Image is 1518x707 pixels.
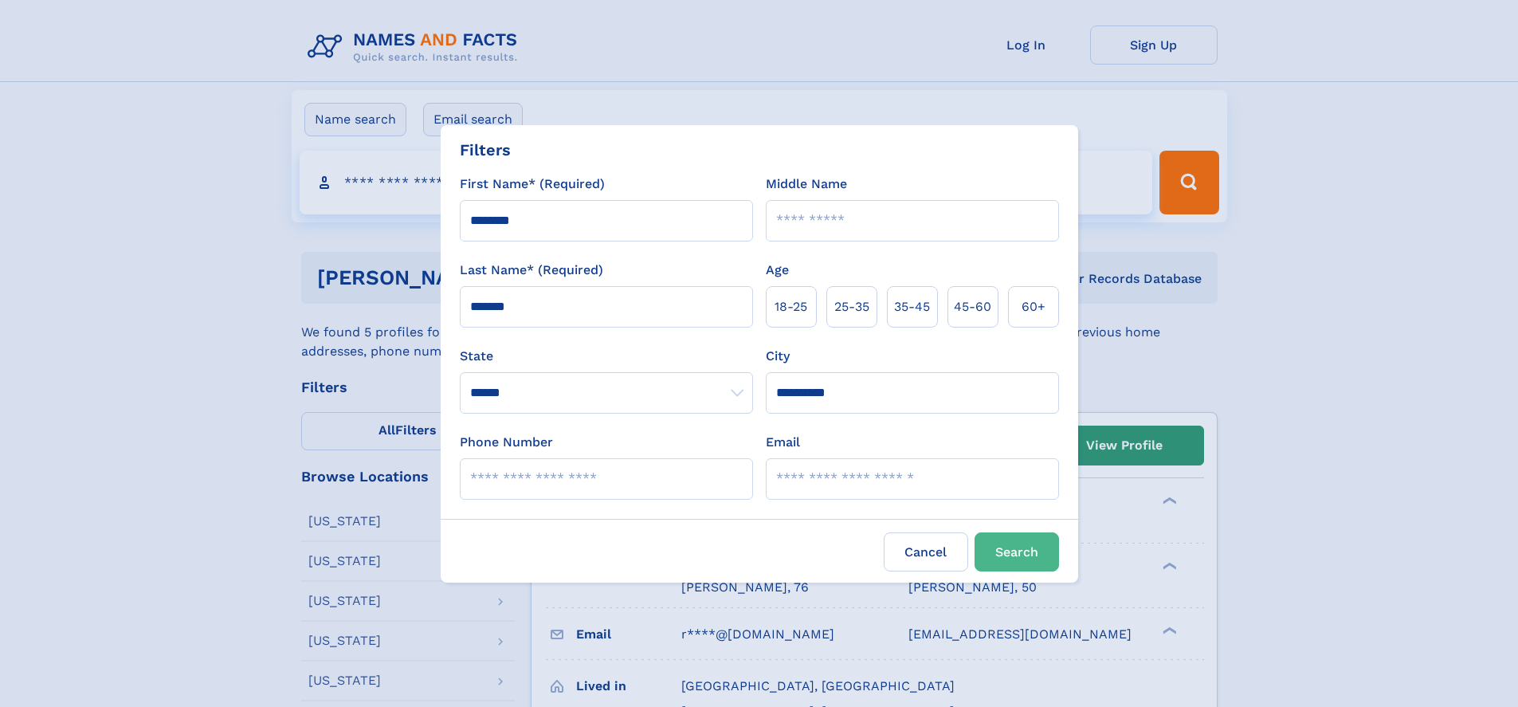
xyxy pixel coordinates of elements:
[894,297,930,316] span: 35‑45
[460,175,605,194] label: First Name* (Required)
[460,138,511,162] div: Filters
[775,297,807,316] span: 18‑25
[834,297,869,316] span: 25‑35
[766,433,800,452] label: Email
[884,532,968,571] label: Cancel
[766,261,789,280] label: Age
[975,532,1059,571] button: Search
[460,261,603,280] label: Last Name* (Required)
[1022,297,1045,316] span: 60+
[766,175,847,194] label: Middle Name
[954,297,991,316] span: 45‑60
[460,347,753,366] label: State
[460,433,553,452] label: Phone Number
[766,347,790,366] label: City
